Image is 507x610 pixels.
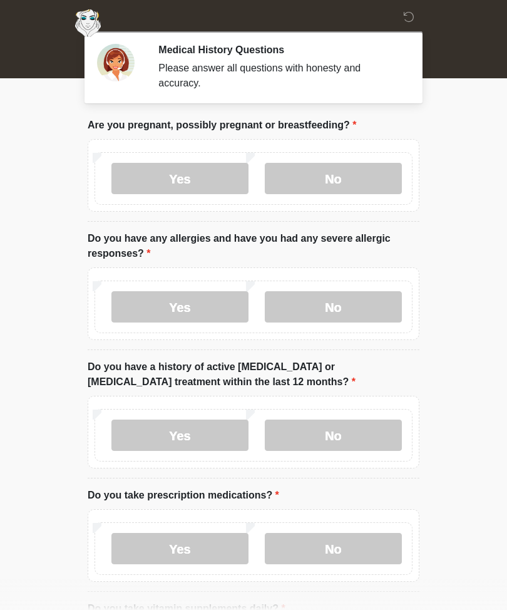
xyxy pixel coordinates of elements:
[88,359,419,390] label: Do you have a history of active [MEDICAL_DATA] or [MEDICAL_DATA] treatment within the last 12 mon...
[265,291,402,323] label: No
[88,118,356,133] label: Are you pregnant, possibly pregnant or breastfeeding?
[111,163,248,194] label: Yes
[158,61,401,91] div: Please answer all questions with honesty and accuracy.
[111,533,248,564] label: Yes
[88,231,419,261] label: Do you have any allergies and have you had any severe allergic responses?
[158,44,401,56] h2: Medical History Questions
[75,9,101,37] img: Aesthetically Yours Wellness Spa Logo
[97,44,135,81] img: Agent Avatar
[88,488,279,503] label: Do you take prescription medications?
[265,533,402,564] label: No
[265,163,402,194] label: No
[111,420,248,451] label: Yes
[265,420,402,451] label: No
[111,291,248,323] label: Yes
